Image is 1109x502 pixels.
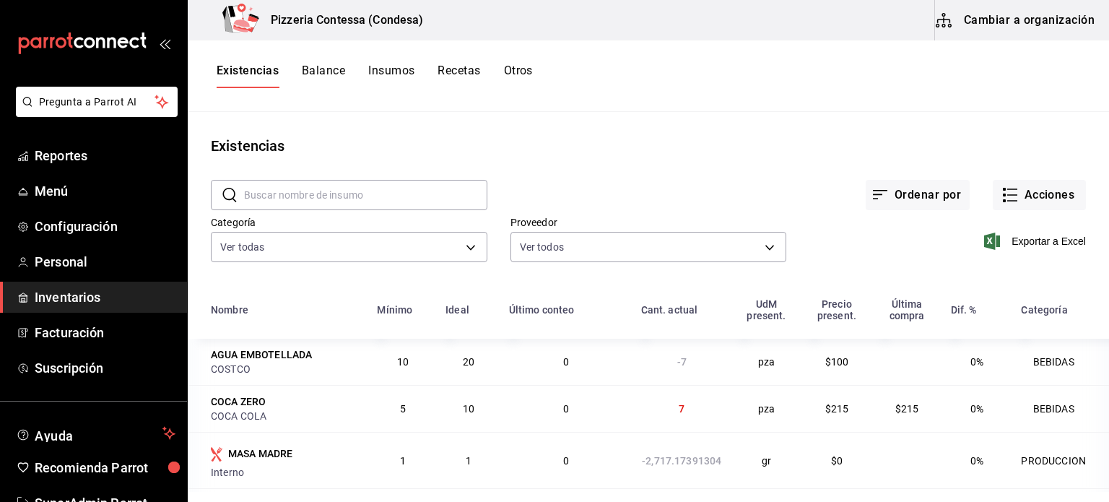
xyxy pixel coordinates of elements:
label: Categoría [211,217,487,228]
span: 5 [400,403,406,415]
span: 0 [563,403,569,415]
span: 0% [970,356,983,368]
span: Facturación [35,323,175,342]
div: AGUA EMBOTELLADA [211,347,312,362]
button: Otros [504,64,533,88]
span: $215 [825,403,849,415]
div: navigation tabs [217,64,533,88]
button: Pregunta a Parrot AI [16,87,178,117]
span: Menú [35,181,175,201]
span: 0% [970,403,983,415]
div: Ideal [445,304,469,316]
div: COSTCO [211,362,360,376]
span: 10 [463,403,474,415]
div: Interno [211,465,360,480]
button: Insumos [368,64,414,88]
span: -2,717.17391304 [642,455,721,467]
div: Cant. actual [641,304,698,316]
div: Categoría [1021,304,1067,316]
td: pza [731,385,801,432]
button: Recetas [438,64,480,88]
span: Ver todos [520,240,564,254]
td: pza [731,339,801,385]
span: 0 [563,356,569,368]
span: Pregunta a Parrot AI [39,95,155,110]
span: $100 [825,356,849,368]
div: Existencias [211,135,284,157]
button: Existencias [217,64,279,88]
button: Balance [302,64,345,88]
button: Acciones [993,180,1086,210]
button: Exportar a Excel [987,233,1086,250]
span: Ayuda [35,425,157,442]
button: open_drawer_menu [159,38,170,49]
span: Recomienda Parrot [35,458,175,477]
span: 20 [463,356,474,368]
div: MASA MADRE [228,446,293,461]
td: BEBIDAS [1012,385,1109,432]
span: Ver todas [220,240,264,254]
span: 0 [563,455,569,467]
td: gr [731,432,801,488]
span: Inventarios [35,287,175,307]
div: Última compra [881,298,934,321]
span: Personal [35,252,175,272]
span: 1 [400,455,406,467]
svg: Insumo producido [211,447,222,462]
span: 0% [970,455,983,467]
a: Pregunta a Parrot AI [10,105,178,120]
div: COCA COLA [211,409,360,423]
span: $0 [831,455,843,467]
span: 7 [679,403,684,415]
label: Proveedor [510,217,787,228]
div: Mínimo [377,304,412,316]
div: Precio present. [810,298,863,321]
input: Buscar nombre de insumo [244,181,487,209]
h3: Pizzeria Contessa (Condesa) [259,12,424,29]
div: Dif. % [951,304,977,316]
span: Suscripción [35,358,175,378]
div: Último conteo [509,304,575,316]
div: COCA ZERO [211,394,266,409]
span: Reportes [35,146,175,165]
td: BEBIDAS [1012,339,1109,385]
td: PRODUCCION [1012,432,1109,488]
span: Configuración [35,217,175,236]
span: -7 [677,356,687,368]
div: UdM present. [740,298,793,321]
span: $215 [895,403,919,415]
button: Ordenar por [866,180,970,210]
span: 10 [397,356,409,368]
div: Nombre [211,304,248,316]
span: 1 [466,455,471,467]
